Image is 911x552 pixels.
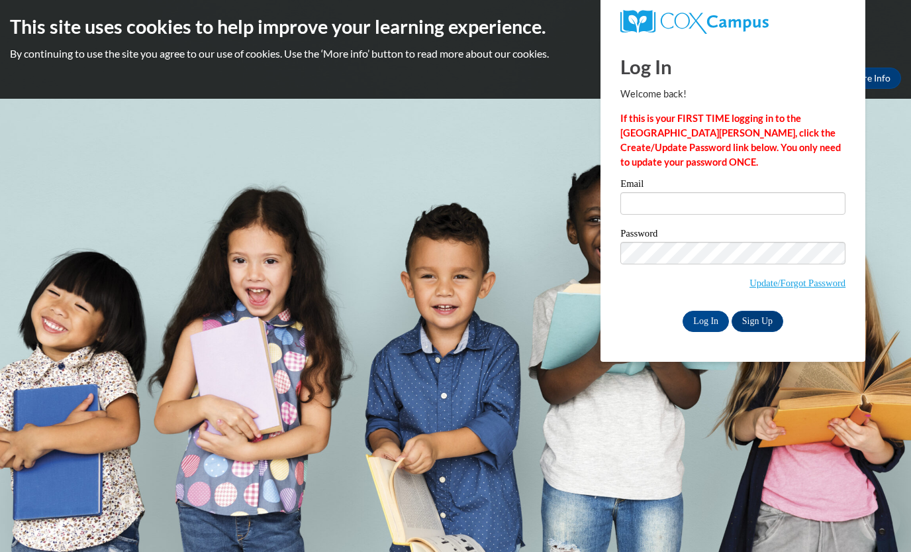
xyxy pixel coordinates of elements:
[620,53,845,80] h1: Log In
[620,10,769,34] img: COX Campus
[732,311,783,332] a: Sign Up
[620,87,845,101] p: Welcome back!
[620,229,845,242] label: Password
[620,179,845,192] label: Email
[839,68,901,89] a: More Info
[749,278,845,288] a: Update/Forgot Password
[620,113,841,168] strong: If this is your FIRST TIME logging in to the [GEOGRAPHIC_DATA][PERSON_NAME], click the Create/Upd...
[10,46,901,61] p: By continuing to use the site you agree to our use of cookies. Use the ‘More info’ button to read...
[10,13,901,40] h2: This site uses cookies to help improve your learning experience.
[683,311,729,332] input: Log In
[858,499,900,541] iframe: Button to launch messaging window
[620,10,845,34] a: COX Campus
